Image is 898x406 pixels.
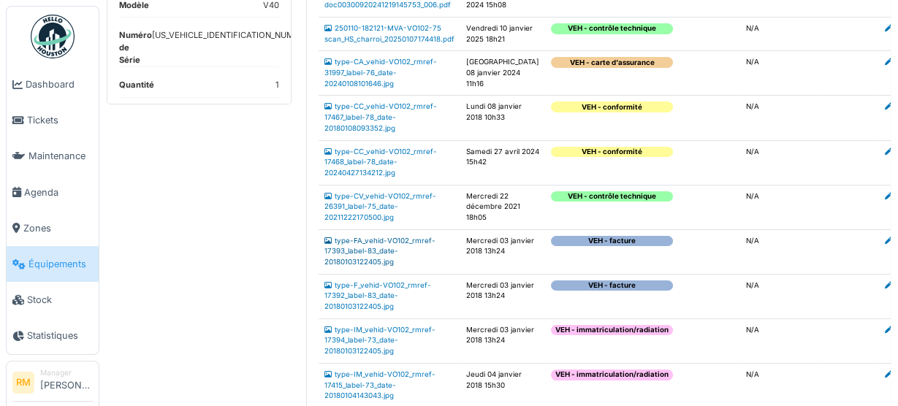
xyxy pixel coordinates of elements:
a: type-CC_vehid-VO102_rmref-17467_label-78_date-20180108093352.jpg [324,102,437,131]
span: Dashboard [26,77,93,91]
td: Mercredi 03 janvier 2018 13h24 [460,274,545,318]
div: Manager [40,367,93,378]
td: N/A [740,96,818,140]
td: Mercredi 22 décembre 2021 18h05 [460,185,545,229]
a: type-F_vehid-VO102_rmref-17392_label-83_date-20180103122405.jpg [324,281,431,310]
span: Équipements [28,257,93,271]
td: Lundi 08 janvier 2018 10h33 [460,96,545,140]
td: Vendredi 10 janvier 2025 18h21 [460,18,545,51]
a: Dashboard [7,66,99,102]
td: Mercredi 03 janvier 2018 13h24 [460,229,545,274]
a: type-CA_vehid-VO102_rmref-31997_label-76_date-20240108101646.jpg [324,58,437,87]
a: Maintenance [7,138,99,174]
span: Agenda [24,185,93,199]
a: Statistiques [7,318,99,353]
td: N/A [740,185,818,229]
a: type-CC_vehid-VO102_rmref-17468_label-78_date-20240427134212.jpg [324,148,437,177]
a: Stock [7,282,99,318]
a: type-IM_vehid-VO102_rmref-17415_label-73_date-20180104143043.jpg [324,370,435,399]
div: VEH - conformité [551,101,673,112]
img: Badge_color-CXgf-gQk.svg [31,15,75,58]
div: VEH - contrôle technique [551,23,673,34]
dd: [US_VEHICLE_IDENTIFICATION_NUMBER] [152,29,312,60]
a: 250110-182121-MVA-VO102-75 scan_HS_charroi_20250107174418.pdf [324,24,454,43]
td: N/A [740,140,818,185]
div: VEH - contrôle technique [551,191,673,202]
td: N/A [740,318,818,363]
a: Zones [7,210,99,246]
div: VEH - facture [551,236,673,247]
a: type-CV_vehid-VO102_rmref-26391_label-75_date-20211222170500.jpg [324,192,436,221]
td: N/A [740,274,818,318]
div: VEH - conformité [551,147,673,158]
div: VEH - carte d'assurance [551,57,673,68]
td: Mercredi 03 janvier 2018 13h24 [460,318,545,363]
dt: Numéro de Série [119,29,152,66]
a: Équipements [7,246,99,282]
span: Maintenance [28,149,93,163]
a: type-FA_vehid-VO102_rmref-17393_label-83_date-20180103122405.jpg [324,237,435,266]
dd: 1 [275,79,279,91]
a: Agenda [7,175,99,210]
span: Statistiques [27,329,93,342]
div: VEH - immatriculation/radiation [551,325,673,336]
a: RM Manager[PERSON_NAME] [12,367,93,402]
div: VEH - immatriculation/radiation [551,369,673,380]
td: Samedi 27 avril 2024 15h42 [460,140,545,185]
a: Tickets [7,102,99,138]
td: [GEOGRAPHIC_DATA] 08 janvier 2024 11h16 [460,51,545,96]
td: N/A [740,229,818,274]
li: [PERSON_NAME] [40,367,93,399]
a: type-IM_vehid-VO102_rmref-17394_label-73_date-20180103122405.jpg [324,326,435,355]
td: N/A [740,18,818,51]
dt: Quantité [119,79,154,97]
span: Stock [27,293,93,307]
div: VEH - facture [551,280,673,291]
span: Tickets [27,113,93,127]
span: Zones [23,221,93,235]
li: RM [12,372,34,394]
td: N/A [740,51,818,96]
